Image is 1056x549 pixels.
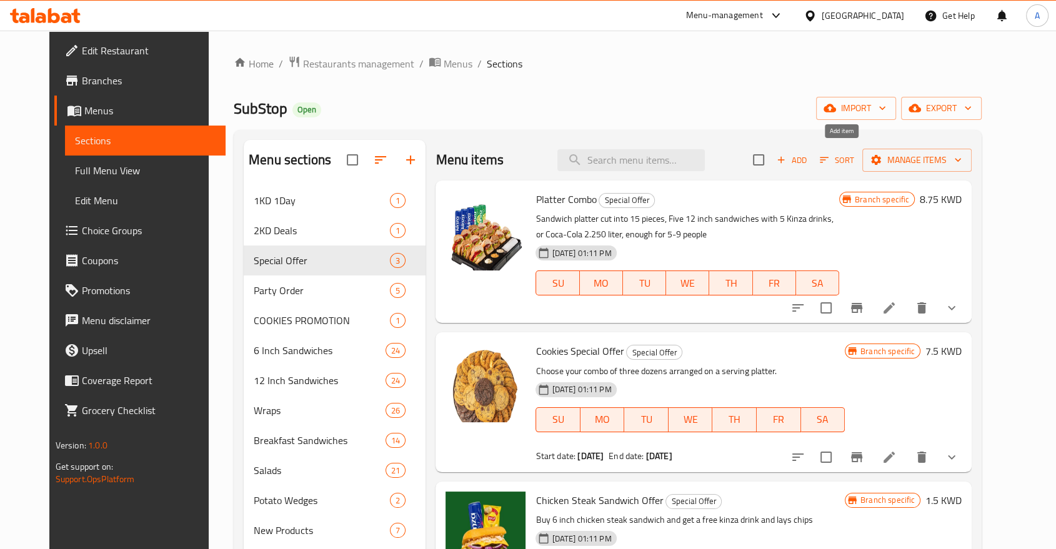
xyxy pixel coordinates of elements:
span: A [1035,9,1040,22]
span: Select to update [813,444,839,470]
span: [DATE] 01:11 PM [547,533,616,545]
span: SA [806,410,840,428]
span: Platter Combo [535,190,596,209]
div: 2KD Deals1 [244,215,426,245]
span: Menus [444,56,472,71]
div: Wraps26 [244,395,426,425]
span: 24 [386,345,405,357]
span: 1KD 1Day [254,193,390,208]
div: Breakfast Sandwiches14 [244,425,426,455]
span: 1 [391,225,405,237]
button: Branch-specific-item [842,442,872,472]
nav: breadcrumb [234,56,982,72]
p: Buy 6 inch chicken steak sandwich and get a free kinza drink and lays chips [535,512,845,528]
span: Grocery Checklist [82,403,216,418]
span: Salads [254,463,386,478]
button: WE [669,407,713,432]
span: 2KD Deals [254,223,390,238]
span: 6 Inch Sandwiches [254,343,386,358]
h6: 1.5 KWD [925,492,962,509]
span: Select all sections [339,147,366,173]
span: SU [541,410,575,428]
span: Cookies Special Offer [535,342,624,360]
span: Coupons [82,253,216,268]
span: Get support on: [56,458,113,475]
span: Edit Menu [75,193,216,208]
span: WE [671,274,704,292]
li: / [477,56,482,71]
span: Branches [82,73,216,88]
div: [GEOGRAPHIC_DATA] [822,9,904,22]
span: Restaurants management [303,56,414,71]
button: MO [580,270,623,295]
div: 6 Inch Sandwiches24 [244,335,426,365]
div: Special Offer [599,193,655,208]
span: Menus [84,103,216,118]
span: WE [674,410,708,428]
div: Open [292,102,321,117]
span: Branch specific [850,194,914,205]
b: [DATE] [577,448,604,464]
button: Branch-specific-item [842,293,872,323]
a: Menus [54,96,226,126]
button: SU [535,407,580,432]
span: 1.0.0 [88,437,107,453]
b: [DATE] [646,448,672,464]
span: 7 [391,525,405,537]
span: 14 [386,435,405,447]
span: Party Order [254,283,390,298]
div: COOKIES PROMOTION1 [244,305,426,335]
div: items [390,493,406,508]
button: show more [937,442,967,472]
div: items [390,523,406,538]
h6: 7.5 KWD [925,342,962,360]
span: 1 [391,195,405,207]
span: Breakfast Sandwiches [254,433,386,448]
svg: Show Choices [944,300,959,315]
button: show more [937,293,967,323]
button: import [816,97,896,120]
li: / [419,56,424,71]
a: Sections [65,126,226,156]
button: delete [907,293,937,323]
img: Platter Combo [446,190,526,270]
span: 24 [386,375,405,387]
span: 21 [386,465,405,477]
a: Edit menu item [882,450,897,465]
span: COOKIES PROMOTION [254,313,390,328]
button: SA [801,407,845,432]
span: New Products [254,523,390,538]
div: Party Order5 [244,275,426,305]
span: MO [585,410,620,428]
div: items [386,343,406,358]
img: Cookies Special Offer [446,342,526,422]
button: MO [580,407,625,432]
a: Coverage Report [54,365,226,395]
span: SU [541,274,574,292]
div: items [390,253,406,268]
div: items [390,223,406,238]
span: 26 [386,405,405,417]
span: Special Offer [627,345,682,360]
span: Special Offer [254,253,390,268]
span: [DATE] 01:11 PM [547,383,616,395]
span: End date: [609,448,644,464]
button: TU [623,270,666,295]
span: Sections [487,56,522,71]
div: items [390,193,406,208]
button: FR [757,407,801,432]
h2: Menu sections [249,151,331,169]
button: Add section [396,145,426,175]
span: MO [585,274,618,292]
span: Menu disclaimer [82,313,216,328]
span: Edit Restaurant [82,43,216,58]
button: WE [666,270,709,295]
a: Upsell [54,335,226,365]
button: sort-choices [783,293,813,323]
span: Choice Groups [82,223,216,238]
div: items [386,433,406,448]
